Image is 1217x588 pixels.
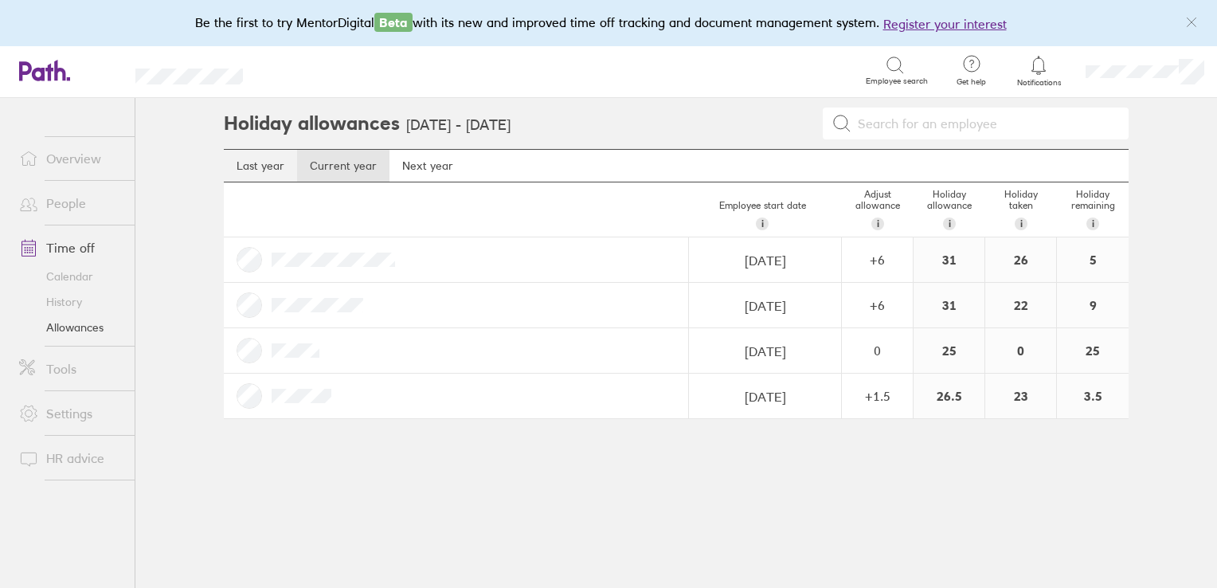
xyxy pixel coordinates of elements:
div: + 1.5 [843,389,912,403]
a: History [6,289,135,315]
div: Adjust allowance [842,182,914,237]
div: Holiday taken [985,182,1057,237]
div: 23 [985,374,1056,418]
input: dd/mm/yyyy [690,374,840,419]
div: Holiday remaining [1057,182,1129,237]
input: dd/mm/yyyy [690,284,840,328]
span: i [877,218,879,230]
a: Next year [389,150,466,182]
span: i [1092,218,1094,230]
span: i [1020,218,1023,230]
span: Notifications [1013,78,1065,88]
div: 31 [914,237,984,282]
div: Holiday allowance [914,182,985,237]
div: 25 [1057,328,1129,373]
input: Search for an employee [851,108,1119,139]
a: Time off [6,232,135,264]
div: 9 [1057,283,1129,327]
a: Calendar [6,264,135,289]
div: 26.5 [914,374,984,418]
a: Tools [6,353,135,385]
button: Register your interest [883,14,1007,33]
input: dd/mm/yyyy [690,329,840,374]
div: 0 [985,328,1056,373]
span: i [949,218,951,230]
a: Notifications [1013,54,1065,88]
input: dd/mm/yyyy [690,238,840,283]
div: 25 [914,328,984,373]
div: 22 [985,283,1056,327]
a: Current year [297,150,389,182]
a: Last year [224,150,297,182]
a: HR advice [6,442,135,474]
a: Settings [6,398,135,429]
span: Employee search [866,76,928,86]
h2: Holiday allowances [224,98,400,149]
div: 0 [843,343,912,358]
div: + 6 [843,298,912,312]
div: + 6 [843,253,912,267]
div: 31 [914,283,984,327]
div: Be the first to try MentorDigital with its new and improved time off tracking and document manage... [195,13,1023,33]
div: 26 [985,237,1056,282]
span: i [761,218,764,230]
span: Get help [945,77,997,87]
a: Overview [6,143,135,174]
div: 3.5 [1057,374,1129,418]
div: Search [286,63,327,77]
div: 5 [1057,237,1129,282]
h3: [DATE] - [DATE] [406,117,511,134]
a: Allowances [6,315,135,340]
div: Employee start date [683,194,842,237]
span: Beta [374,13,413,32]
a: People [6,187,135,219]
